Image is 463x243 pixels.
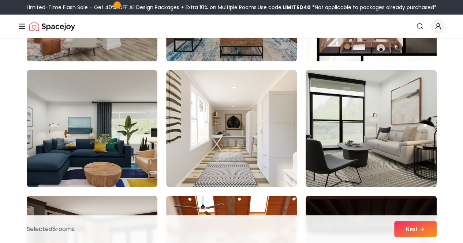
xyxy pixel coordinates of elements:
img: Spacejoy Logo [29,19,75,34]
span: *Not applicable to packages already purchased* [311,4,437,11]
div: Limited-Time Flash Sale – Get 40% OFF All Design Packages + Extra 10% on Multiple Rooms. [27,4,437,11]
nav: Global [18,15,445,38]
img: Room room-91 [27,70,157,187]
b: LIMITED40 [283,4,311,11]
p: Selected 8 room s [27,225,75,233]
a: Spacejoy [29,19,75,34]
img: Room room-93 [302,67,440,190]
button: Next [394,221,437,237]
span: Use code: [258,4,311,11]
img: Room room-92 [166,70,297,187]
